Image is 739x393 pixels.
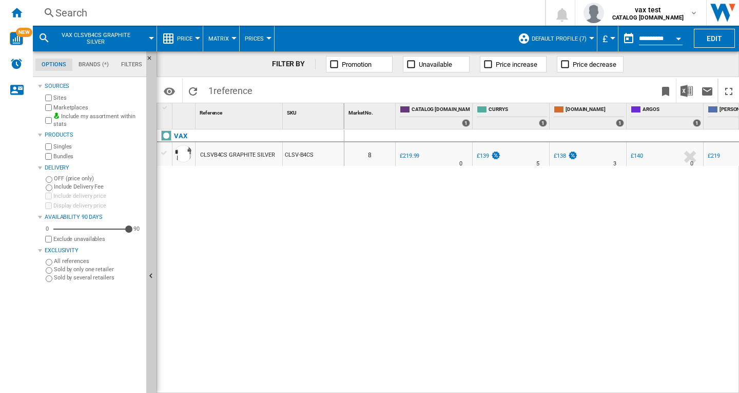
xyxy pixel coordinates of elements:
span: CATALOG [DOMAIN_NAME] [412,106,470,115]
span: [DOMAIN_NAME] [566,106,624,115]
input: Singles [45,143,52,150]
label: Singles [53,143,142,151]
button: Bookmark this report [655,79,676,103]
input: Include delivery price [45,193,52,199]
button: £ [602,26,613,51]
img: profile.jpg [584,3,604,23]
div: Sources [45,82,142,90]
div: CLSV-B4CS [283,142,344,166]
div: CATALOG [DOMAIN_NAME] 1 offers sold by CATALOG VAX.UK [398,103,472,129]
span: ARGOS [643,106,701,115]
label: Include Delivery Fee [54,183,142,191]
div: 1 offers sold by CURRYS [539,119,547,127]
div: Sort None [285,103,344,119]
div: Availability 90 Days [45,213,142,221]
b: CATALOG [DOMAIN_NAME] [612,14,684,21]
md-tab-item: Options [35,59,72,71]
div: £139 [475,151,501,161]
input: Sold by only one retailer [46,267,52,274]
div: Delivery Time : 0 day [690,159,693,169]
input: Bundles [45,153,52,160]
label: Sold by several retailers [54,274,142,282]
div: £219.99 [400,153,419,159]
button: Download in Excel [676,79,697,103]
div: Matrix [208,26,234,51]
div: Reference Sort None [198,103,282,119]
span: 1 [203,79,258,100]
md-tab-item: Brands (*) [72,59,115,71]
div: [DOMAIN_NAME] 1 offers sold by AMAZON.CO.UK [552,103,626,129]
div: CLSVB4CS GRAPHITE SILVER [200,143,275,167]
div: £219 [706,151,720,161]
button: Maximize [718,79,739,103]
div: 1 offers sold by CATALOG VAX.UK [462,119,470,127]
button: Send this report by email [697,79,717,103]
label: OFF (price only) [54,175,142,182]
button: Price decrease [557,56,624,72]
span: Promotion [342,61,372,68]
input: OFF (price only) [46,176,52,183]
img: promotionV3.png [491,151,501,160]
div: Products [45,131,142,139]
div: £138 [552,151,578,161]
button: Edit [694,29,735,48]
img: wise-card.svg [10,32,23,45]
button: Price [177,26,198,51]
span: vax test [612,5,684,15]
label: Exclude unavailables [53,235,142,243]
div: Price [162,26,198,51]
div: Delivery Time : 3 days [613,159,616,169]
span: Reference [200,110,222,116]
input: Display delivery price [45,236,52,242]
div: 90 [131,225,142,233]
span: Matrix [208,35,229,42]
button: Prices [245,26,269,51]
div: CURRYS 1 offers sold by CURRYS [475,103,549,129]
div: Sort None [198,103,282,119]
div: £138 [554,153,566,159]
div: £219.99 [398,151,419,161]
div: Exclusivity [45,247,142,255]
label: Include delivery price [53,192,142,200]
span: NEW [16,28,32,37]
button: Options [159,82,180,100]
input: Include my assortment within stats [45,114,52,127]
button: Hide [146,51,159,70]
div: £140 [629,151,643,161]
div: 0 [43,225,51,233]
md-menu: Currency [597,26,618,51]
label: Bundles [53,153,142,160]
span: Prices [245,35,264,42]
label: All references [54,257,142,265]
span: Unavailable [419,61,452,68]
div: Market No. Sort None [346,103,395,119]
div: Delivery Time : 0 day [459,159,462,169]
label: Sites [53,94,142,102]
span: CURRYS [489,106,547,115]
input: Include Delivery Fee [46,184,52,191]
div: 1 offers sold by AMAZON.CO.UK [616,119,624,127]
div: Sort None [174,103,195,119]
span: £ [602,33,608,44]
input: All references [46,259,52,266]
img: alerts-logo.svg [10,58,23,70]
div: VAX CLSVB4CS GRAPHITE SILVER [38,26,151,51]
div: 1 offers sold by ARGOS [693,119,701,127]
label: Sold by only one retailer [54,266,142,273]
label: Marketplaces [53,104,142,111]
button: Price increase [480,56,547,72]
span: SKU [287,110,297,116]
input: Sold by several retailers [46,275,52,282]
md-slider: Availability [53,224,129,234]
span: VAX CLSVB4CS GRAPHITE SILVER [54,32,137,45]
button: Unavailable [403,56,470,72]
button: Reload [183,79,203,103]
span: Price decrease [573,61,616,68]
div: £140 [631,153,643,159]
button: md-calendar [618,28,639,49]
div: £219 [708,153,720,159]
span: Market No. [348,110,373,116]
span: Price increase [496,61,537,68]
